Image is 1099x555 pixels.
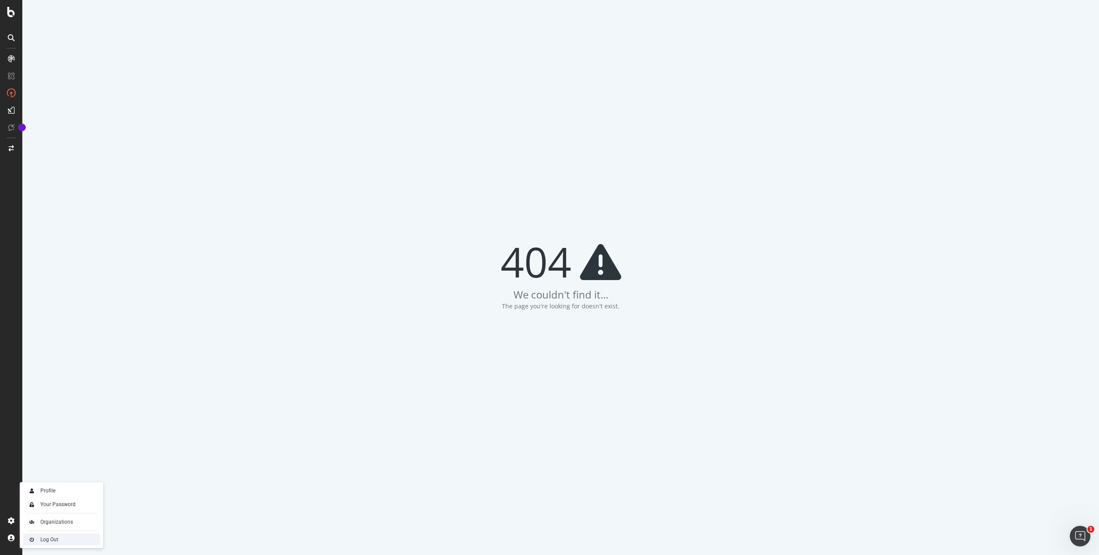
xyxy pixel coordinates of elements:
span: 1 [1087,526,1094,533]
img: AtrBVVRoAgWaAAAAAElFTkSuQmCC [27,517,37,527]
a: Organizations [23,516,100,528]
div: Tooltip anchor [18,124,26,131]
a: Your Password [23,498,100,510]
div: The page you're looking for doesn't exist. [502,302,619,311]
div: Your Password [40,501,76,508]
div: We couldn't find it... [513,287,608,302]
a: Log Out [23,534,100,546]
iframe: Intercom live chat [1070,526,1090,546]
a: Profile [23,485,100,497]
img: Xx2yTbCeVcdxHMdxHOc+8gctb42vCocUYgAAAABJRU5ErkJggg== [27,486,37,496]
div: 404 [501,240,621,283]
img: tUVSALn78D46LlpAY8klYZqgKwTuBm2K29c6p1XQNDCsM0DgKSSoAXXevcAwljcHBINEg0LrUEktgcYYD5sVUphq1JigPmkfB... [27,499,37,510]
div: Log Out [40,536,58,543]
img: prfnF3csMXgAAAABJRU5ErkJggg== [27,534,37,545]
div: Organizations [40,519,73,525]
div: Profile [40,487,55,494]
